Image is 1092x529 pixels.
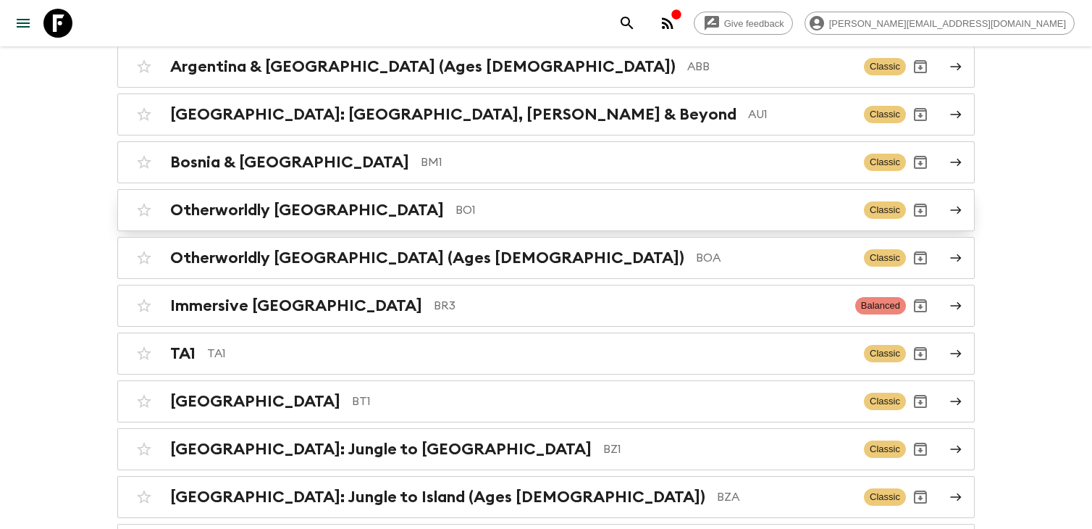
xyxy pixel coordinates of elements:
h2: Immersive [GEOGRAPHIC_DATA] [170,296,422,315]
h2: [GEOGRAPHIC_DATA]: Jungle to Island (Ages [DEMOGRAPHIC_DATA]) [170,488,705,507]
button: Archive [906,291,935,320]
button: Archive [906,387,935,416]
h2: Argentina & [GEOGRAPHIC_DATA] (Ages [DEMOGRAPHIC_DATA]) [170,57,676,76]
button: Archive [906,100,935,129]
p: AU1 [748,106,852,123]
span: Classic [864,393,906,410]
a: [GEOGRAPHIC_DATA]BT1ClassicArchive [117,380,975,422]
a: Bosnia & [GEOGRAPHIC_DATA]BM1ClassicArchive [117,141,975,183]
h2: TA1 [170,344,196,363]
span: Classic [864,488,906,506]
button: Archive [906,243,935,272]
span: Classic [864,249,906,267]
p: BZ1 [603,441,852,458]
p: ABB [687,58,852,75]
p: BZA [717,488,852,506]
a: Immersive [GEOGRAPHIC_DATA]BR3BalancedArchive [117,285,975,327]
button: menu [9,9,38,38]
a: Argentina & [GEOGRAPHIC_DATA] (Ages [DEMOGRAPHIC_DATA])ABBClassicArchive [117,46,975,88]
a: [GEOGRAPHIC_DATA]: [GEOGRAPHIC_DATA], [PERSON_NAME] & BeyondAU1ClassicArchive [117,93,975,136]
p: BO1 [455,201,852,219]
a: TA1TA1ClassicArchive [117,333,975,375]
span: Classic [864,154,906,171]
p: BM1 [421,154,852,171]
span: Give feedback [716,18,792,29]
span: Balanced [855,297,906,315]
span: Classic [864,345,906,362]
h2: [GEOGRAPHIC_DATA] [170,392,340,411]
a: [GEOGRAPHIC_DATA]: Jungle to [GEOGRAPHIC_DATA]BZ1ClassicArchive [117,428,975,470]
p: TA1 [207,345,852,362]
p: BR3 [434,297,844,315]
button: Archive [906,339,935,368]
span: Classic [864,441,906,458]
span: Classic [864,201,906,219]
button: search adventures [613,9,642,38]
h2: [GEOGRAPHIC_DATA]: Jungle to [GEOGRAPHIC_DATA] [170,440,592,459]
button: Archive [906,148,935,177]
button: Archive [906,435,935,464]
h2: Bosnia & [GEOGRAPHIC_DATA] [170,153,409,172]
a: [GEOGRAPHIC_DATA]: Jungle to Island (Ages [DEMOGRAPHIC_DATA])BZAClassicArchive [117,476,975,518]
a: Otherworldly [GEOGRAPHIC_DATA]BO1ClassicArchive [117,189,975,231]
button: Archive [906,483,935,512]
button: Archive [906,196,935,225]
div: [PERSON_NAME][EMAIL_ADDRESS][DOMAIN_NAME] [805,12,1075,35]
span: [PERSON_NAME][EMAIL_ADDRESS][DOMAIN_NAME] [821,18,1074,29]
span: Classic [864,106,906,123]
button: Archive [906,52,935,81]
p: BOA [696,249,852,267]
p: BT1 [352,393,852,410]
a: Give feedback [694,12,793,35]
h2: [GEOGRAPHIC_DATA]: [GEOGRAPHIC_DATA], [PERSON_NAME] & Beyond [170,105,736,124]
span: Classic [864,58,906,75]
a: Otherworldly [GEOGRAPHIC_DATA] (Ages [DEMOGRAPHIC_DATA])BOAClassicArchive [117,237,975,279]
h2: Otherworldly [GEOGRAPHIC_DATA] (Ages [DEMOGRAPHIC_DATA]) [170,249,684,267]
h2: Otherworldly [GEOGRAPHIC_DATA] [170,201,444,220]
